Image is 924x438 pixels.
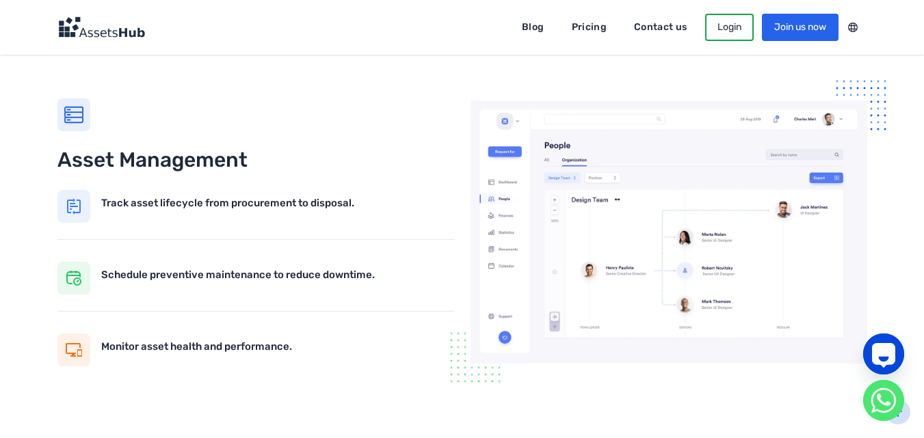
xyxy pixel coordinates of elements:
[562,16,616,38] a: Pricing
[57,148,454,174] h3: Asset Management
[101,195,354,211] h4: Track asset lifecycle from procurement to disposal.
[101,339,292,355] h4: Monitor asset health and performance.
[57,16,145,38] img: Logo Dark
[624,16,697,38] a: Contact us
[57,256,454,295] button: Schedule preventive maintenance to reduce downtime.
[863,333,904,374] a: Live Chat
[57,184,454,223] button: Track asset lifecycle from procurement to disposal.
[471,100,867,364] img: Asset Management
[863,380,904,421] a: WhatsApp
[101,267,375,283] h4: Schedule preventive maintenance to reduce downtime.
[57,328,454,366] button: Monitor asset health and performance.
[512,16,553,38] a: Blog
[705,14,754,41] a: Login
[762,14,839,41] a: Join us now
